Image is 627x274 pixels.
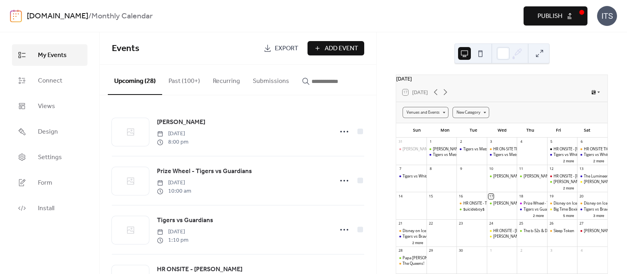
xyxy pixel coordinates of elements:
[487,228,517,233] div: HR ONSITE - LOUIS CK
[403,146,432,152] div: [PERSON_NAME]
[560,158,577,164] button: 2 more
[396,261,427,266] div: The Queens!
[549,140,554,144] div: 5
[577,173,607,179] div: The Lumineers
[428,167,433,171] div: 8
[547,179,577,184] div: Jason Aldean
[456,146,487,152] div: Tigers vs Mets
[597,6,617,26] div: ITS
[493,173,545,179] div: [PERSON_NAME] Trucks Band
[428,140,433,144] div: 1
[275,44,298,53] span: Export
[579,248,584,253] div: 4
[458,248,463,253] div: 30
[157,187,191,195] span: 10:00 am
[10,10,22,22] img: logo
[488,248,493,253] div: 1
[456,201,487,206] div: HR ONSITE - TIGERS VS GUARDIANS
[524,6,587,26] button: Publish
[325,44,358,53] span: Add Event
[162,65,206,94] button: Past (100+)
[398,140,403,144] div: 31
[403,255,441,260] div: Papa [PERSON_NAME]
[91,9,153,24] b: Monthly Calendar
[547,207,577,212] div: Big Time Boxing USA
[38,127,58,137] span: Design
[409,239,426,245] button: 2 more
[396,234,427,239] div: Tigers vs Braves
[488,194,493,199] div: 17
[493,201,522,206] div: [PERSON_NAME]
[157,179,191,187] span: [DATE]
[547,173,577,179] div: HR ONSITE - QUINN XCII
[206,65,246,94] button: Recurring
[538,12,562,21] span: Publish
[560,212,577,218] button: 5 more
[524,228,555,233] div: The b-52s & DEVO
[577,152,607,157] div: Tigers vs White Sox
[577,228,607,233] div: Renee Rapp
[579,194,584,199] div: 20
[488,167,493,171] div: 10
[519,167,524,171] div: 11
[488,140,493,144] div: 3
[584,179,613,184] div: [PERSON_NAME]
[398,167,403,171] div: 7
[157,236,188,244] span: 1:10 pm
[428,248,433,253] div: 29
[584,228,613,233] div: [PERSON_NAME]
[433,152,458,157] div: Tigers vs Mets
[547,201,577,206] div: Disney on Ice
[157,167,252,176] span: Prize Wheel - Tigers vs Guardians
[308,41,364,55] button: Add Event
[487,152,517,157] div: Tigers vs Mets
[487,201,517,206] div: Conan Gray
[398,194,403,199] div: 14
[398,248,403,253] div: 28
[12,172,87,193] a: Form
[463,207,484,212] div: $uicideboy$
[488,123,516,138] div: Wed
[12,95,87,117] a: Views
[579,140,584,144] div: 6
[517,228,547,233] div: The b-52s & DEVO
[584,201,607,206] div: Disney on Ice
[590,212,607,218] button: 3 more
[517,201,547,206] div: Prize Wheel - Tigers vs Guardians
[458,167,463,171] div: 9
[427,146,457,152] div: Lainey Wilson
[38,178,52,188] span: Form
[403,228,426,233] div: Disney on Ice
[487,146,517,152] div: HR ON-SITE TIGERS VS METS
[573,123,601,138] div: Sat
[157,215,213,226] a: Tigers vs Guardians
[38,204,54,213] span: Install
[554,201,577,206] div: Disney on Ice
[157,138,188,146] span: 8:00 pm
[584,152,617,157] div: Tigers vs White Sox
[112,40,139,57] span: Events
[584,173,610,179] div: The Lumineers
[579,167,584,171] div: 13
[517,207,547,212] div: Tigers vs Guardians
[396,228,427,233] div: Disney on Ice
[549,167,554,171] div: 12
[524,173,553,179] div: [PERSON_NAME]
[88,9,91,24] b: /
[554,146,609,152] div: HR ONSITE - [US_STATE] SHAKES
[519,248,524,253] div: 2
[458,221,463,226] div: 23
[524,207,558,212] div: Tigers vs Guardians
[38,102,55,111] span: Views
[396,173,427,179] div: Tigers vs White Sox
[487,173,517,179] div: Tedeschi Trucks Band
[547,146,577,152] div: HR ONSITE - ALABAMA SHAKES
[577,146,607,152] div: HR ONSITE TIGERS VS WHITE SOX
[38,51,67,60] span: My Events
[396,255,427,260] div: Papa Roach
[246,65,296,94] button: Submissions
[554,207,589,212] div: Big Time Boxing USA
[577,179,607,184] div: Bonnie Raitt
